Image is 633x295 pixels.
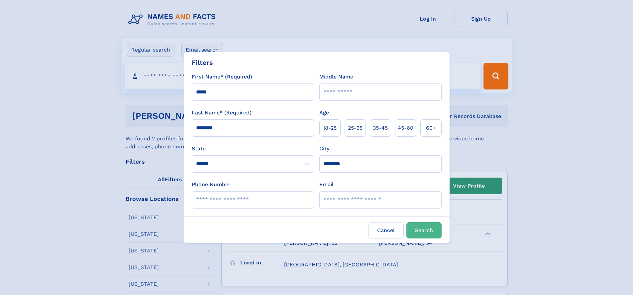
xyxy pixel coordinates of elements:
div: Filters [192,58,213,68]
label: Middle Name [319,73,353,81]
label: First Name* (Required) [192,73,252,81]
label: Cancel [369,222,404,238]
label: State [192,145,314,153]
span: 25‑35 [348,124,363,132]
label: Phone Number [192,181,231,189]
span: 18‑25 [323,124,337,132]
span: 60+ [426,124,436,132]
span: 45‑60 [398,124,413,132]
label: Age [319,109,329,117]
span: 35‑45 [373,124,388,132]
button: Search [406,222,442,238]
label: City [319,145,329,153]
label: Last Name* (Required) [192,109,252,117]
label: Email [319,181,334,189]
